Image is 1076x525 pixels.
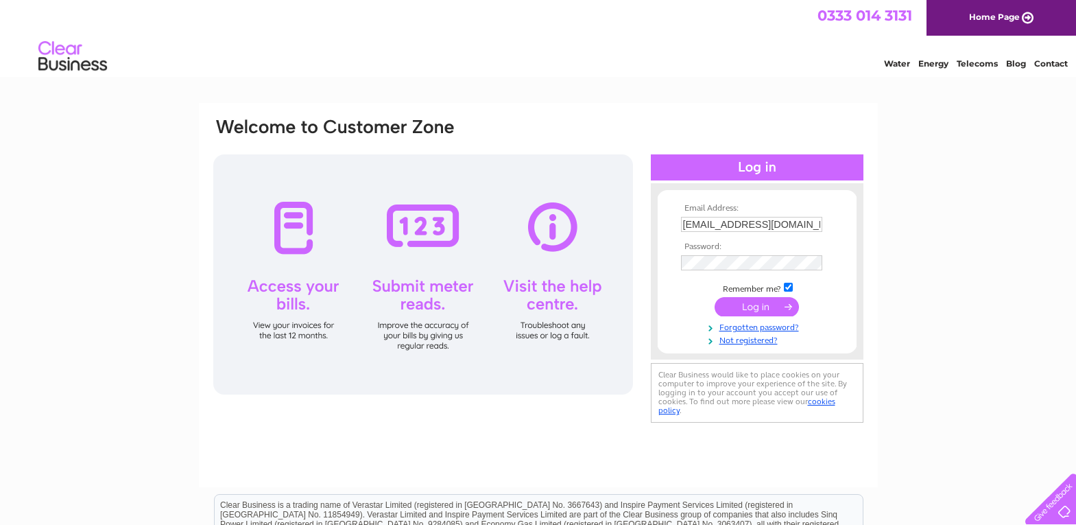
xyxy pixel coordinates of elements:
img: logo.png [38,36,108,78]
div: Clear Business would like to place cookies on your computer to improve your experience of the sit... [651,363,863,423]
th: Password: [678,242,837,252]
td: Remember me? [678,281,837,294]
a: Telecoms [957,58,998,69]
a: Energy [918,58,948,69]
input: Submit [715,297,799,316]
a: Contact [1034,58,1068,69]
a: cookies policy [658,397,835,415]
th: Email Address: [678,204,837,213]
a: Not registered? [681,333,837,346]
div: Clear Business is a trading name of Verastar Limited (registered in [GEOGRAPHIC_DATA] No. 3667643... [215,8,863,67]
a: 0333 014 3131 [817,7,912,24]
a: Blog [1006,58,1026,69]
a: Forgotten password? [681,320,837,333]
a: Water [884,58,910,69]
